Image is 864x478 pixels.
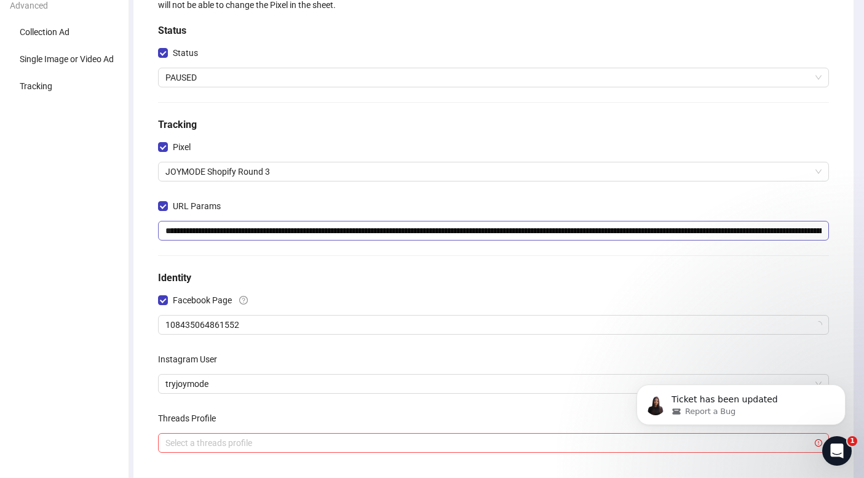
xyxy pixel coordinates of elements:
span: Pixel [168,140,196,154]
span: Tracking [20,81,52,91]
iframe: Intercom notifications message [618,359,864,445]
span: Status [168,46,203,60]
h5: Identity [158,271,829,285]
span: JOYMODE Shopify Round 3 [165,162,822,181]
span: Single Image or Video Ad [20,54,114,64]
span: PAUSED [165,68,822,87]
span: 1 [847,436,857,446]
span: Facebook Page [168,293,237,307]
span: URL Params [168,199,226,213]
iframe: Intercom live chat [822,436,852,466]
span: 108435064861552 [165,316,822,334]
span: tryjoymode [165,375,822,393]
span: question-circle [239,296,248,305]
label: Threads Profile [158,408,224,428]
label: Instagram User [158,349,225,369]
h5: Status [158,23,829,38]
h5: Tracking [158,118,829,132]
span: Collection Ad [20,27,69,37]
